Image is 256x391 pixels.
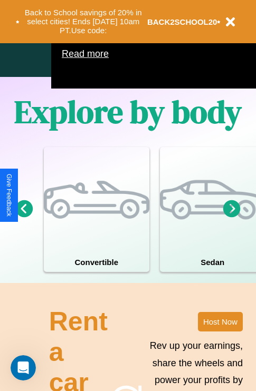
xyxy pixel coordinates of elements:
[5,174,13,217] div: Give Feedback
[44,252,149,272] h4: Convertible
[20,5,147,38] button: Back to School savings of 20% in select cities! Ends [DATE] 10am PT.Use code:
[14,90,242,133] h1: Explore by body
[198,312,243,331] button: Host Now
[147,17,217,26] b: BACK2SCHOOL20
[11,355,36,380] iframe: Intercom live chat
